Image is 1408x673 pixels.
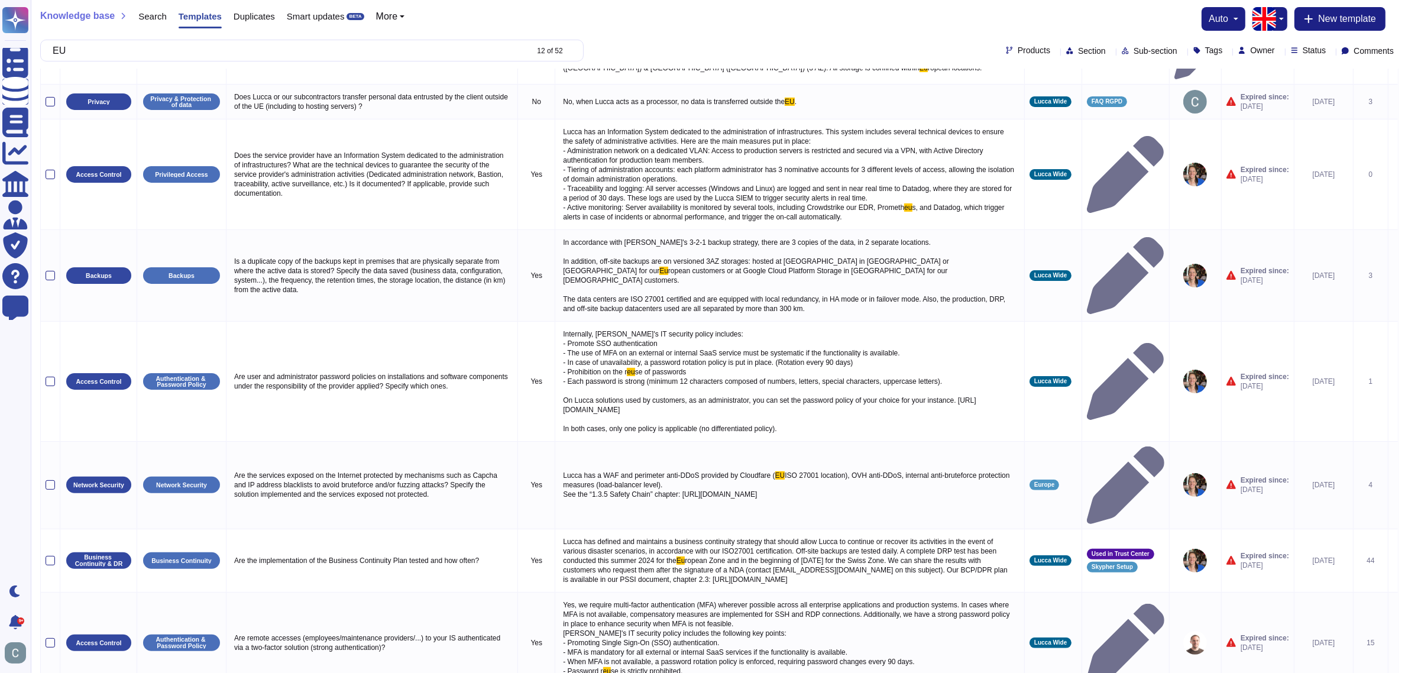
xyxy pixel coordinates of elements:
[523,97,550,106] p: No
[1358,480,1383,490] div: 4
[147,636,216,649] p: Authentication & Password Policy
[5,642,26,664] img: user
[1250,46,1274,54] span: Owner
[1358,271,1383,280] div: 3
[73,482,124,488] p: Network Security
[1358,97,1383,106] div: 3
[523,271,550,280] p: Yes
[1358,170,1383,179] div: 0
[1183,631,1207,655] img: user
[1299,97,1348,106] div: [DATE]
[1034,99,1067,105] span: Lucca Wide
[1241,381,1289,391] span: [DATE]
[1354,47,1394,55] span: Comments
[1299,638,1348,648] div: [DATE]
[659,267,668,275] span: Eu
[1078,47,1106,55] span: Section
[904,203,912,212] span: eu
[1358,638,1383,648] div: 15
[1034,172,1067,177] span: Lucca Wide
[1299,170,1348,179] div: [DATE]
[1241,633,1289,643] span: Expired since:
[1241,102,1289,111] span: [DATE]
[156,482,207,488] p: Network Security
[563,471,775,480] span: Lucca has a WAF and perimeter anti-DDoS provided by Cloudfare (
[563,238,951,275] span: In accordance with [PERSON_NAME]'s 3-2-1 backup strategy, there are 3 copies of the data, in 2 se...
[563,267,1007,313] span: ropean customers or at Google Cloud Platform Storage in [GEOGRAPHIC_DATA] for our [DEMOGRAPHIC_DA...
[677,556,685,565] span: Eu
[1241,475,1289,485] span: Expired since:
[1303,46,1326,54] span: Status
[1134,47,1177,55] span: Sub-section
[17,617,24,625] div: 9+
[1252,7,1276,31] img: en
[1034,640,1067,646] span: Lucca Wide
[1034,482,1054,488] span: Europe
[563,98,785,106] span: No, when Lucca acts as a processor, no data is transferred outside the
[1318,14,1376,24] span: New template
[1018,46,1050,54] span: Products
[1092,99,1122,105] span: FAQ RGPD
[47,40,526,61] input: Search by keywords
[523,638,550,648] p: Yes
[231,254,513,297] p: Is a duplicate copy of the backups kept in premises that are physically separate from where the a...
[376,12,405,21] button: More
[1183,163,1207,186] img: user
[1183,370,1207,393] img: user
[151,558,212,564] p: Business Continuity
[1034,273,1067,279] span: Lucca Wide
[563,330,899,376] span: Internally, [PERSON_NAME]'s IT security policy includes: - Promote SSO authentication - The use o...
[1358,377,1383,386] div: 1
[1241,92,1289,102] span: Expired since:
[1299,377,1348,386] div: [DATE]
[1183,264,1207,287] img: user
[231,468,513,502] p: Are the services exposed on the Internet protected by mechanisms such as Capcha and IP address bl...
[376,12,397,21] span: More
[231,553,513,568] p: Are the implementation of the Business Continuity Plan tested and how often?
[563,556,1009,584] span: ropean Zone and in the beginning of [DATE] for the Swiss Zone. We can share the results with cust...
[563,45,983,72] span: rope is primarily hosted at OVH datacenters in [GEOGRAPHIC_DATA] ([GEOGRAPHIC_DATA]) and [GEOGRAP...
[287,12,345,21] span: Smart updates
[795,98,797,106] span: .
[563,368,976,433] span: se of passwords - Each password is strong (minimum 12 characters composed of numbers, letters, sp...
[523,556,550,565] p: Yes
[155,172,208,178] p: Privileged Access
[1241,174,1289,184] span: [DATE]
[1299,556,1348,565] div: [DATE]
[1034,378,1067,384] span: Lucca Wide
[1358,556,1383,565] div: 44
[88,99,109,105] p: Privacy
[1241,276,1289,285] span: [DATE]
[563,471,1012,499] span: ISO 27001 location), OVH anti-DDoS, internal anti-bruteforce protection measures (load-balancer l...
[928,64,982,72] span: ropean locations.
[86,273,112,279] p: Backups
[231,630,513,655] p: Are remote accesses (employees/maintenance providers/...) to your IS authenticated via a two-fact...
[775,471,785,480] span: EU
[76,172,121,178] p: Access Control
[1294,7,1386,31] button: New template
[231,369,513,394] p: Are user and administrator password policies on installations and software components under the r...
[1241,485,1289,494] span: [DATE]
[1034,558,1067,564] span: Lucca Wide
[234,12,275,21] span: Duplicates
[70,554,127,567] p: Business Continuity & DR
[138,12,167,21] span: Search
[2,640,34,666] button: user
[1299,480,1348,490] div: [DATE]
[563,128,1016,212] span: Lucca has an Information System dedicated to the administration of infrastructures. This system i...
[1205,46,1223,54] span: Tags
[76,640,121,646] p: Access Control
[231,89,513,114] p: Does Lucca or our subcontractors transfer personal data entrusted by the client outside of the UE...
[1183,473,1207,497] img: user
[1092,564,1133,570] span: Skypher Setup
[1183,90,1207,114] img: user
[1241,372,1289,381] span: Expired since:
[1183,549,1207,572] img: user
[1241,165,1289,174] span: Expired since:
[40,11,115,21] span: Knowledge base
[179,12,222,21] span: Templates
[523,170,550,179] p: Yes
[785,98,795,106] span: EU
[231,148,513,201] p: Does the service provider have an Information System dedicated to the administration of infrastru...
[1209,14,1228,24] span: auto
